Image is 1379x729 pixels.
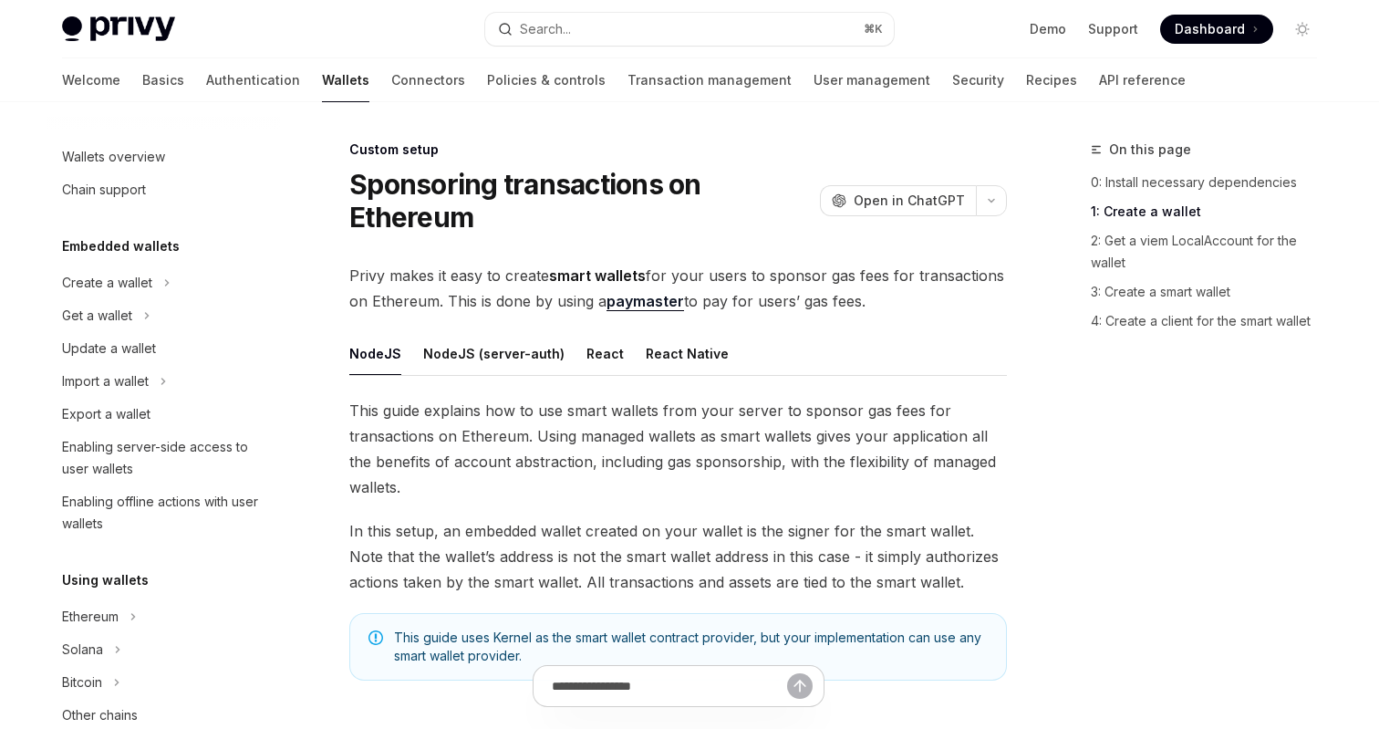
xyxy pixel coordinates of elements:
div: Import a wallet [62,370,149,392]
span: This guide explains how to use smart wallets from your server to sponsor gas fees for transaction... [349,398,1007,500]
span: On this page [1109,139,1191,161]
div: Bitcoin [62,672,102,693]
button: Toggle Ethereum section [47,600,281,633]
img: light logo [62,16,175,42]
span: Open in ChatGPT [854,192,965,210]
div: Enabling offline actions with user wallets [62,491,270,535]
a: Security [952,58,1004,102]
span: In this setup, an embedded wallet created on your wallet is the signer for the smart wallet. Note... [349,518,1007,595]
a: Connectors [391,58,465,102]
div: Custom setup [349,141,1007,159]
button: Toggle dark mode [1288,15,1317,44]
h5: Embedded wallets [62,235,180,257]
button: Open search [485,13,894,46]
div: Update a wallet [62,338,156,359]
a: 1: Create a wallet [1091,197,1332,226]
div: Export a wallet [62,403,150,425]
span: This guide uses Kernel as the smart wallet contract provider, but your implementation can use any... [394,629,988,665]
div: React Native [646,332,729,375]
a: 0: Install necessary dependencies [1091,168,1332,197]
a: 2: Get a viem LocalAccount for the wallet [1091,226,1332,277]
div: Ethereum [62,606,119,628]
a: Update a wallet [47,332,281,365]
a: Enabling server-side access to user wallets [47,431,281,485]
a: Support [1088,20,1138,38]
a: Policies & controls [487,58,606,102]
span: ⌘ K [864,22,883,36]
svg: Note [368,630,383,645]
button: Toggle Create a wallet section [47,266,281,299]
div: React [586,332,624,375]
div: NodeJS [349,332,401,375]
input: Ask a question... [552,666,787,706]
a: 3: Create a smart wallet [1091,277,1332,307]
div: Wallets overview [62,146,165,168]
button: Toggle Bitcoin section [47,666,281,699]
a: Chain support [47,173,281,206]
a: Authentication [206,58,300,102]
button: Toggle Import a wallet section [47,365,281,398]
a: Demo [1030,20,1066,38]
button: Toggle Get a wallet section [47,299,281,332]
a: Transaction management [627,58,792,102]
button: Toggle Solana section [47,633,281,666]
a: Basics [142,58,184,102]
div: Search... [520,18,571,40]
a: Enabling offline actions with user wallets [47,485,281,540]
span: Dashboard [1175,20,1245,38]
div: Enabling server-side access to user wallets [62,436,270,480]
button: Send message [787,673,813,699]
a: User management [814,58,930,102]
a: Welcome [62,58,120,102]
button: Open in ChatGPT [820,185,976,216]
a: 4: Create a client for the smart wallet [1091,307,1332,336]
a: API reference [1099,58,1186,102]
h5: Using wallets [62,569,149,591]
h1: Sponsoring transactions on Ethereum [349,168,813,234]
a: Wallets overview [47,141,281,173]
div: Create a wallet [62,272,152,294]
div: NodeJS (server-auth) [423,332,565,375]
div: Solana [62,639,103,661]
div: Get a wallet [62,305,132,327]
a: Export a wallet [47,398,281,431]
a: Recipes [1026,58,1077,102]
a: Dashboard [1160,15,1273,44]
div: Other chains [62,704,138,726]
div: Chain support [62,179,146,201]
strong: smart wallets [549,266,646,285]
span: Privy makes it easy to create for your users to sponsor gas fees for transactions on Ethereum. Th... [349,263,1007,314]
a: paymaster [607,292,684,311]
a: Wallets [322,58,369,102]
